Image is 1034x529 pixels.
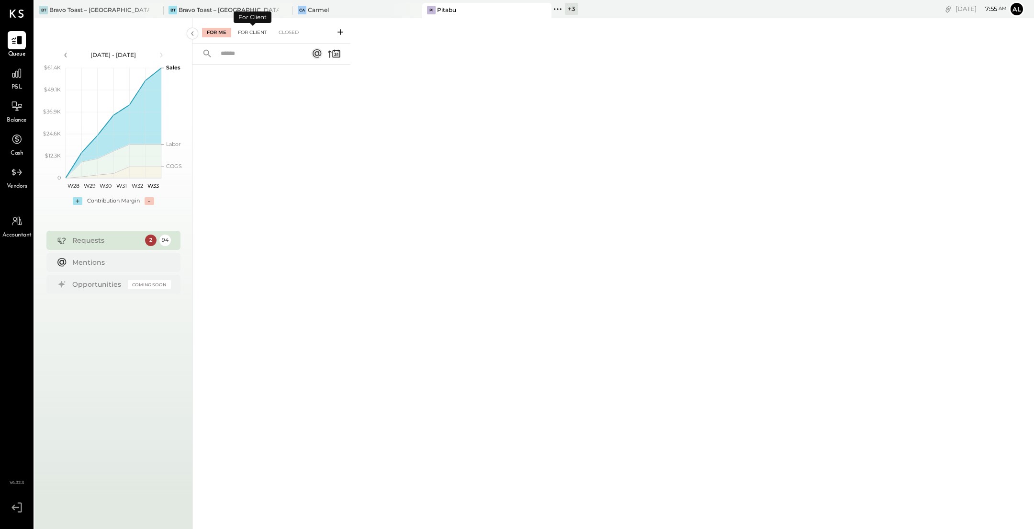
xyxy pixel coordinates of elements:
[43,108,61,115] text: $36.9K
[44,64,61,71] text: $61.4K
[11,149,23,158] span: Cash
[73,197,82,205] div: +
[166,64,180,71] text: Sales
[132,182,143,189] text: W32
[43,130,61,137] text: $24.6K
[159,235,171,246] div: 94
[0,212,33,240] a: Accountant
[233,28,272,37] div: For Client
[0,64,33,92] a: P&L
[0,163,33,191] a: Vendors
[944,4,953,14] div: copy link
[274,28,303,37] div: Closed
[427,6,436,14] div: Pi
[72,258,166,267] div: Mentions
[73,51,154,59] div: [DATE] - [DATE]
[67,182,79,189] text: W28
[0,31,33,59] a: Queue
[145,235,157,246] div: 2
[169,6,177,14] div: BT
[166,141,180,147] text: Labor
[179,6,279,14] div: Bravo Toast – [GEOGRAPHIC_DATA]
[99,182,111,189] text: W30
[57,174,61,181] text: 0
[308,6,329,14] div: Carmel
[83,182,95,189] text: W29
[49,6,149,14] div: Bravo Toast – [GEOGRAPHIC_DATA]
[72,280,123,289] div: Opportunities
[2,231,32,240] span: Accountant
[147,182,159,189] text: W33
[45,152,61,159] text: $12.3K
[87,197,140,205] div: Contribution Margin
[116,182,126,189] text: W31
[39,6,48,14] div: BT
[0,130,33,158] a: Cash
[44,86,61,93] text: $49.1K
[955,4,1007,13] div: [DATE]
[0,97,33,125] a: Balance
[166,163,182,169] text: COGS
[128,280,171,289] div: Coming Soon
[437,6,456,14] div: Pitabu
[1009,1,1024,17] button: Al
[298,6,306,14] div: Ca
[202,28,231,37] div: For Me
[7,182,27,191] span: Vendors
[7,116,27,125] span: Balance
[11,83,22,92] span: P&L
[72,236,140,245] div: Requests
[8,50,26,59] span: Queue
[565,3,578,15] div: + 3
[145,197,154,205] div: -
[234,11,271,23] div: For Client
